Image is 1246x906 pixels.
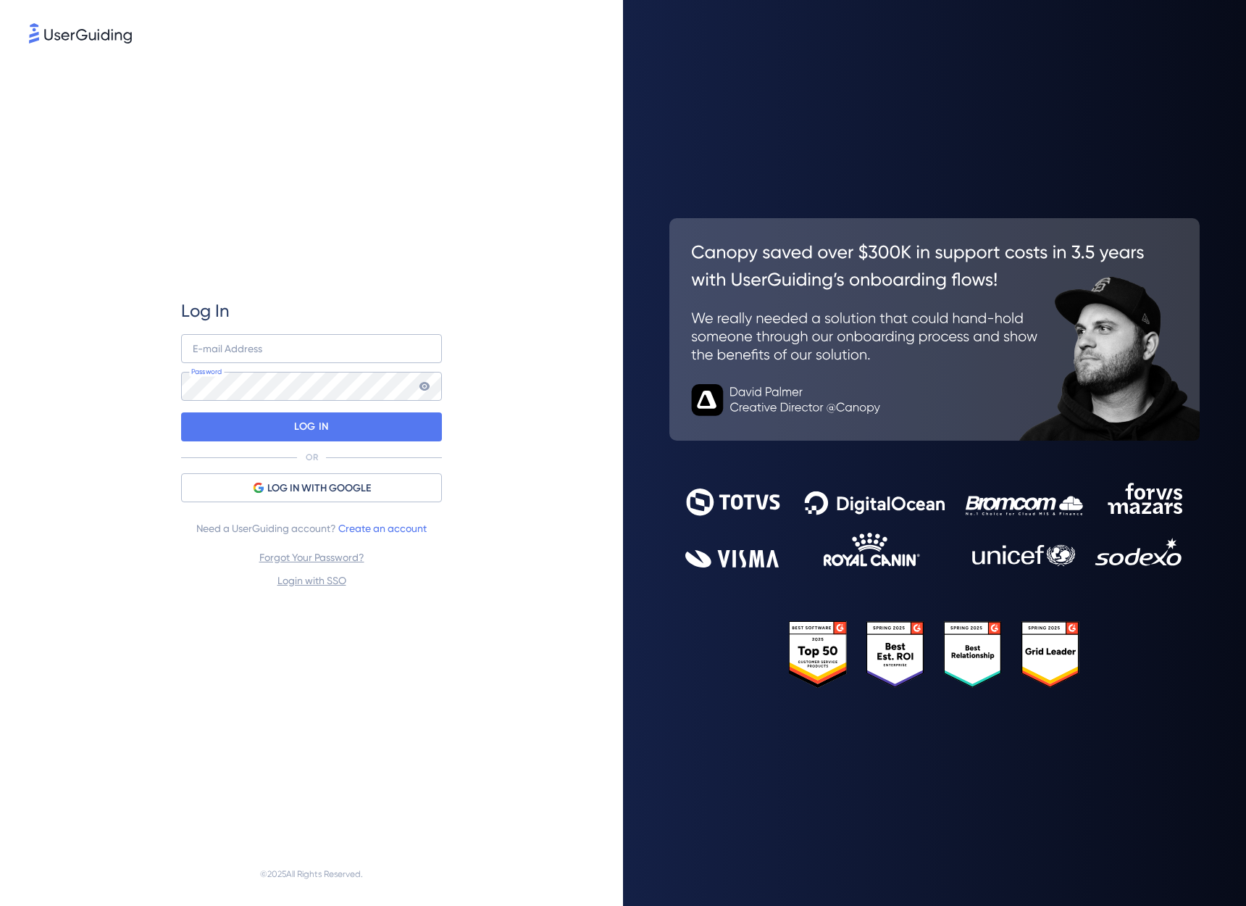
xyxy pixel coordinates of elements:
span: Need a UserGuiding account? [196,520,427,537]
input: example@company.com [181,334,442,363]
p: LOG IN [294,415,328,439]
a: Create an account [338,523,427,534]
img: 8faab4ba6bc7696a72372aa768b0286c.svg [29,23,132,43]
p: OR [306,452,318,463]
img: 9302ce2ac39453076f5bc0f2f2ca889b.svg [685,483,1184,568]
a: Forgot Your Password? [259,552,364,563]
img: 25303e33045975176eb484905ab012ff.svg [789,621,1081,688]
span: © 2025 All Rights Reserved. [260,865,363,883]
a: Login with SSO [277,575,346,586]
span: Log In [181,299,230,323]
span: LOG IN WITH GOOGLE [267,480,371,497]
img: 26c0aa7c25a843aed4baddd2b5e0fa68.svg [669,218,1200,440]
